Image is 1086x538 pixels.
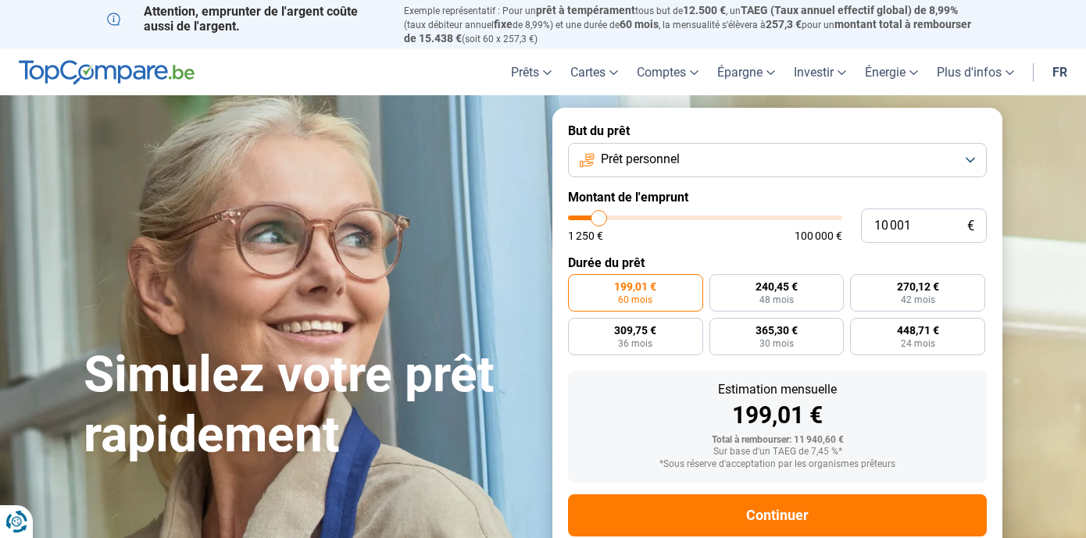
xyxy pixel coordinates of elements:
span: 36 mois [618,339,652,348]
div: 199,01 € [581,404,974,427]
span: 100 000 € [795,230,842,241]
p: Attention, emprunter de l'argent coûte aussi de l'argent. [107,4,385,34]
a: Comptes [627,49,708,95]
div: Sur base d'un TAEG de 7,45 %* [581,447,974,458]
span: Prêt personnel [601,151,680,168]
span: montant total à rembourser de 15.438 € [404,18,971,45]
img: TopCompare [19,60,195,85]
span: € [967,219,974,233]
a: Épargne [708,49,784,95]
a: fr [1043,49,1077,95]
span: 12.500 € [683,4,726,16]
label: Montant de l'emprunt [568,190,987,205]
span: fixe [494,18,513,30]
span: 309,75 € [614,325,656,336]
span: TAEG (Taux annuel effectif global) de 8,99% [741,4,958,16]
span: 60 mois [618,295,652,305]
span: prêt à tempérament [536,4,635,16]
span: 30 mois [759,339,794,348]
span: 24 mois [901,339,935,348]
a: Prêts [502,49,561,95]
a: Plus d'infos [927,49,1023,95]
span: 48 mois [759,295,794,305]
span: 365,30 € [756,325,798,336]
span: 42 mois [901,295,935,305]
h1: Simulez votre prêt rapidement [84,345,534,465]
button: Continuer [568,494,987,536]
span: 270,12 € [897,281,939,292]
span: 257,3 € [766,18,802,30]
span: 199,01 € [614,281,656,292]
a: Cartes [561,49,627,95]
span: 448,71 € [897,325,939,336]
label: But du prêt [568,123,987,138]
span: 240,45 € [756,281,798,292]
span: 1 250 € [568,230,603,241]
button: Prêt personnel [568,143,987,177]
div: Estimation mensuelle [581,383,974,396]
a: Investir [784,49,856,95]
label: Durée du prêt [568,255,987,270]
span: 60 mois [620,18,659,30]
div: Total à rembourser: 11 940,60 € [581,435,974,446]
div: *Sous réserve d'acceptation par les organismes prêteurs [581,459,974,470]
p: Exemple représentatif : Pour un tous but de , un (taux débiteur annuel de 8,99%) et une durée de ... [404,4,979,45]
a: Énergie [856,49,927,95]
